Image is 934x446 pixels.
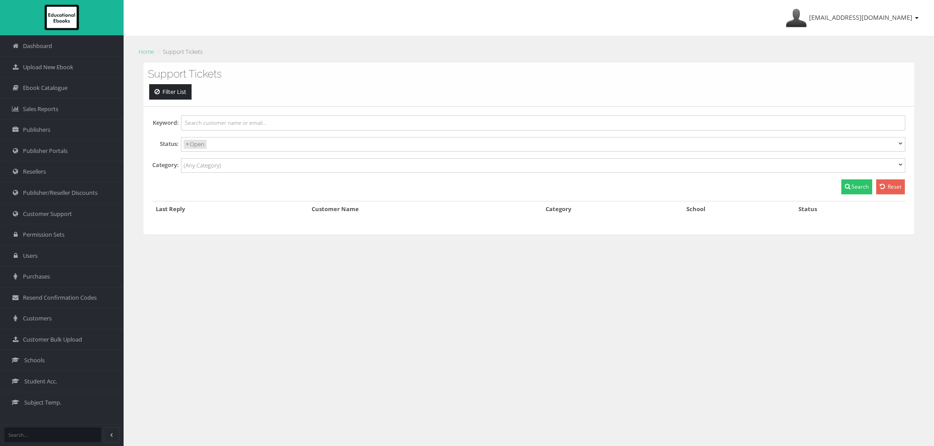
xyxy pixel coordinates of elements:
[23,272,50,281] span: Purchases
[23,314,52,323] span: Customers
[23,252,38,260] span: Users
[149,84,192,100] a: Filter List
[308,201,542,216] th: Customer Name
[152,160,179,170] label: Category:
[24,377,57,386] span: Student Acc.
[23,167,46,176] span: Resellers
[23,63,73,71] span: Upload New Ebook
[23,210,72,218] span: Customer Support
[876,179,905,194] a: Reset
[23,84,68,92] span: Ebook Catalogue
[23,126,50,134] span: Publishers
[23,42,52,50] span: Dashboard
[786,7,807,29] img: Avatar
[23,147,68,155] span: Publisher Portals
[795,201,905,216] th: Status
[683,201,795,216] th: School
[841,179,872,194] button: Search
[24,398,61,407] span: Subject Temp.
[809,13,912,22] span: [EMAIL_ADDRESS][DOMAIN_NAME]
[23,189,98,197] span: Publisher/Reseller Discounts
[139,48,154,56] a: Home
[24,356,45,364] span: Schools
[186,140,189,149] span: ×
[4,427,101,442] input: Search...
[23,335,82,344] span: Customer Bulk Upload
[152,118,179,127] label: Keyword:
[23,230,64,239] span: Permission Sets
[152,201,308,216] th: Last Reply
[542,201,683,216] th: Category
[23,294,97,302] span: Resend Confirmation Codes
[181,115,905,130] input: Search customer name or email...
[148,68,910,80] h3: Support Tickets
[184,140,207,149] li: Open
[155,47,203,56] li: Support Tickets
[23,105,58,113] span: Sales Reports
[152,139,179,149] label: Status:
[184,161,246,170] input: (Any Category)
